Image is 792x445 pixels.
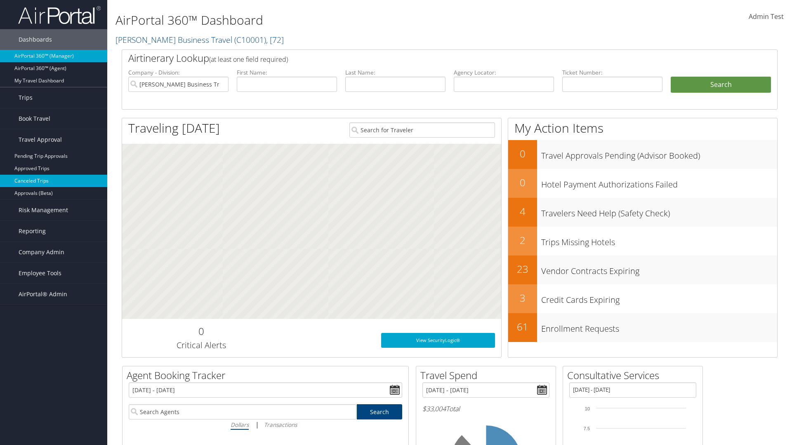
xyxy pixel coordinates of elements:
span: , [ 72 ] [266,34,284,45]
h3: Travelers Need Help (Safety Check) [541,204,777,219]
span: Travel Approval [19,129,62,150]
label: Last Name: [345,68,445,77]
span: Book Travel [19,108,50,129]
h3: Hotel Payment Authorizations Failed [541,175,777,190]
h2: 0 [128,324,274,338]
h3: Trips Missing Hotels [541,232,777,248]
h6: Total [422,404,549,413]
h3: Enrollment Requests [541,319,777,335]
img: airportal-logo.png [18,5,101,25]
h3: Credit Cards Expiring [541,290,777,306]
a: [PERSON_NAME] Business Travel [115,34,284,45]
span: AirPortal® Admin [19,284,67,304]
span: Reporting [19,221,46,241]
h3: Travel Approvals Pending (Advisor Booked) [541,146,777,162]
a: 3Credit Cards Expiring [508,284,777,313]
span: Admin Test [749,12,784,21]
span: Trips [19,87,33,108]
label: Ticket Number: [562,68,662,77]
h3: Critical Alerts [128,340,274,351]
span: Employee Tools [19,263,61,283]
a: 0Hotel Payment Authorizations Failed [508,169,777,198]
a: 4Travelers Need Help (Safety Check) [508,198,777,227]
h2: 2 [508,233,537,247]
h2: 3 [508,291,537,305]
h2: 23 [508,262,537,276]
span: Risk Management [19,200,68,220]
tspan: 10 [585,406,590,411]
span: Dashboards [19,29,52,50]
h2: 61 [508,320,537,334]
h2: Travel Spend [420,368,556,382]
input: Search for Traveler [349,122,495,138]
button: Search [671,77,771,93]
a: View SecurityLogic® [381,333,495,348]
a: 2Trips Missing Hotels [508,227,777,255]
i: Dollars [231,421,249,429]
div: | [129,419,402,430]
label: Agency Locator: [454,68,554,77]
a: 61Enrollment Requests [508,313,777,342]
h1: My Action Items [508,119,777,137]
span: (at least one field required) [209,55,288,64]
tspan: 7.5 [584,426,590,431]
h1: AirPortal 360™ Dashboard [115,12,561,29]
h2: 0 [508,176,537,190]
a: 0Travel Approvals Pending (Advisor Booked) [508,140,777,169]
a: 23Vendor Contracts Expiring [508,255,777,284]
h2: Airtinerary Lookup [128,51,717,65]
span: ( C10001 ) [234,34,266,45]
h2: 0 [508,147,537,161]
i: Transactions [264,421,297,429]
label: First Name: [237,68,337,77]
h1: Traveling [DATE] [128,119,220,137]
span: Company Admin [19,242,64,262]
h2: Agent Booking Tracker [127,368,408,382]
a: Search [357,404,403,419]
h3: Vendor Contracts Expiring [541,261,777,277]
h2: 4 [508,204,537,218]
span: $33,004 [422,404,446,413]
input: Search Agents [129,404,356,419]
h2: Consultative Services [567,368,702,382]
label: Company - Division: [128,68,229,77]
a: Admin Test [749,4,784,30]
